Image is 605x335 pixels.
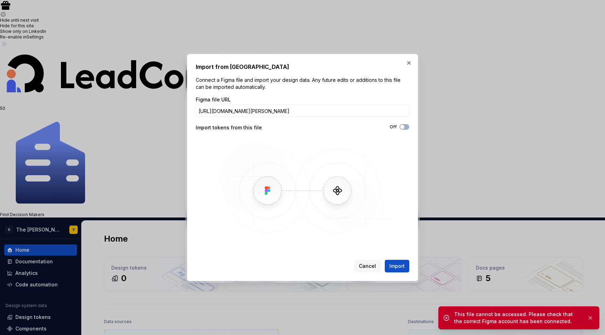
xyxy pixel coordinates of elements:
[354,260,381,272] button: Cancel
[454,311,582,325] div: This file cannot be accessed. Please check that the correct Figma account has been connected.
[389,263,405,270] span: Import
[196,105,409,117] input: https://figma.com/file/...
[385,260,409,272] button: Import
[196,63,409,71] h2: Import from [GEOGRAPHIC_DATA]
[359,263,376,270] span: Cancel
[196,77,409,91] p: Connect a Figma file and import your design data. Any future edits or additions to this file can ...
[196,124,302,131] div: Import tokens from this file
[196,96,231,103] label: Figma file URL
[390,124,397,130] label: Off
